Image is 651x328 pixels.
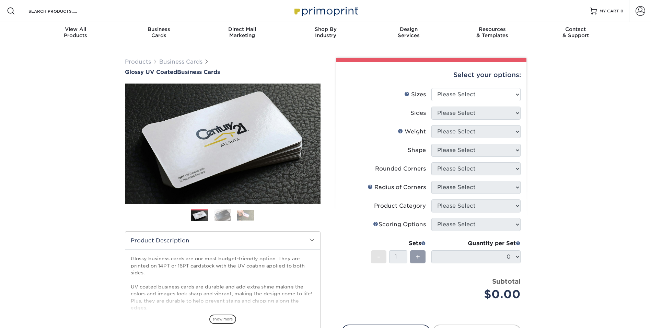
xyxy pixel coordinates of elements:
[284,26,367,39] div: Industry
[600,8,619,14] span: MY CART
[117,26,200,39] div: Cards
[404,90,426,99] div: Sizes
[28,7,95,15] input: SEARCH PRODUCTS.....
[237,210,254,220] img: Business Cards 03
[492,277,521,285] strong: Subtotal
[408,146,426,154] div: Shape
[209,315,236,324] span: show more
[117,26,200,32] span: Business
[34,26,117,39] div: Products
[342,62,521,88] div: Select your options:
[437,286,521,303] div: $0.00
[373,220,426,229] div: Scoring Options
[200,26,284,32] span: Direct Mail
[284,26,367,32] span: Shop By
[291,3,360,18] img: Primoprint
[374,202,426,210] div: Product Category
[534,26,617,39] div: & Support
[398,128,426,136] div: Weight
[200,26,284,39] div: Marketing
[125,69,177,75] span: Glossy UV Coated
[367,26,451,39] div: Services
[125,58,151,65] a: Products
[451,26,534,32] span: Resources
[377,252,380,262] span: -
[125,232,320,249] h2: Product Description
[620,9,624,13] span: 0
[367,26,451,32] span: Design
[371,239,426,248] div: Sets
[451,22,534,44] a: Resources& Templates
[191,207,208,224] img: Business Cards 01
[34,26,117,32] span: View All
[451,26,534,39] div: & Templates
[125,46,321,242] img: Glossy UV Coated 01
[117,22,200,44] a: BusinessCards
[534,26,617,32] span: Contact
[367,22,451,44] a: DesignServices
[159,58,202,65] a: Business Cards
[368,183,426,192] div: Radius of Corners
[214,209,231,221] img: Business Cards 02
[534,22,617,44] a: Contact& Support
[416,252,420,262] span: +
[125,69,321,75] h1: Business Cards
[410,109,426,117] div: Sides
[375,165,426,173] div: Rounded Corners
[125,69,321,75] a: Glossy UV CoatedBusiness Cards
[34,22,117,44] a: View AllProducts
[431,239,521,248] div: Quantity per Set
[200,22,284,44] a: Direct MailMarketing
[284,22,367,44] a: Shop ByIndustry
